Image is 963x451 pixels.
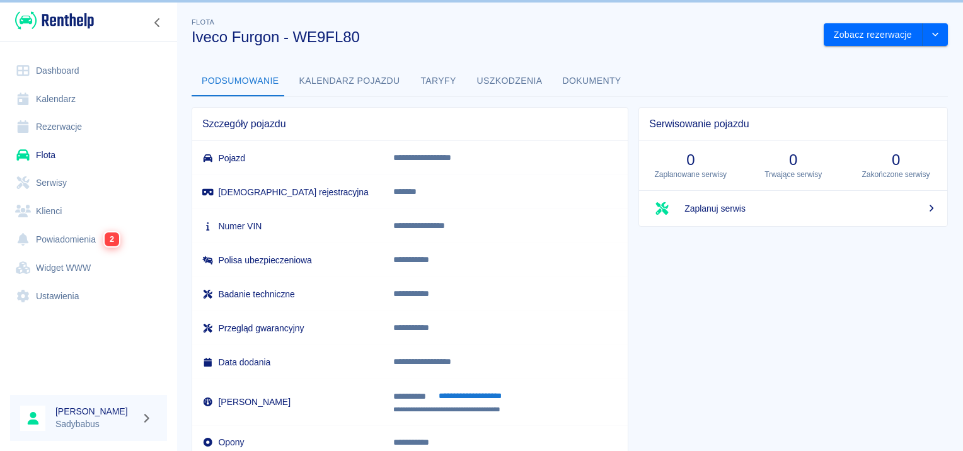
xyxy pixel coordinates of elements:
[55,418,136,431] p: Sadybabus
[855,169,937,180] p: Zakończone serwisy
[192,18,214,26] span: Flota
[202,356,373,368] h6: Data dodania
[202,396,373,408] h6: [PERSON_NAME]
[192,28,814,46] h3: Iveco Furgon - WE9FL80
[10,141,167,169] a: Flota
[923,23,948,47] button: drop-down
[202,254,373,266] h6: Polisa ubezpieczeniowa
[845,141,947,190] a: 0Zakończone serwisy
[10,197,167,226] a: Klienci
[684,202,937,215] span: Zaplanuj serwis
[55,405,136,418] h6: [PERSON_NAME]
[202,118,618,130] span: Szczegóły pojazdu
[410,66,467,96] button: Taryfy
[855,151,937,169] h3: 0
[148,14,167,31] button: Zwiń nawigację
[10,254,167,282] a: Widget WWW
[742,141,845,190] a: 0Trwające serwisy
[289,66,410,96] button: Kalendarz pojazdu
[639,191,947,226] a: Zaplanuj serwis
[15,10,94,31] img: Renthelp logo
[202,322,373,334] h6: Przegląd gwarancyjny
[649,151,732,169] h3: 0
[10,225,167,254] a: Powiadomienia2
[10,113,167,141] a: Rezerwacje
[639,141,742,190] a: 0Zaplanowane serwisy
[105,232,119,246] span: 2
[824,23,923,47] button: Zobacz rezerwacje
[10,85,167,113] a: Kalendarz
[10,169,167,197] a: Serwisy
[752,169,834,180] p: Trwające serwisy
[10,10,94,31] a: Renthelp logo
[202,288,373,300] h6: Badanie techniczne
[192,66,289,96] button: Podsumowanie
[649,118,937,130] span: Serwisowanie pojazdu
[649,169,732,180] p: Zaplanowane serwisy
[202,152,373,164] h6: Pojazd
[10,57,167,85] a: Dashboard
[202,186,373,198] h6: [DEMOGRAPHIC_DATA] rejestracyjna
[10,282,167,311] a: Ustawienia
[467,66,553,96] button: Uszkodzenia
[202,220,373,232] h6: Numer VIN
[202,436,373,448] h6: Opony
[752,151,834,169] h3: 0
[553,66,631,96] button: Dokumenty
